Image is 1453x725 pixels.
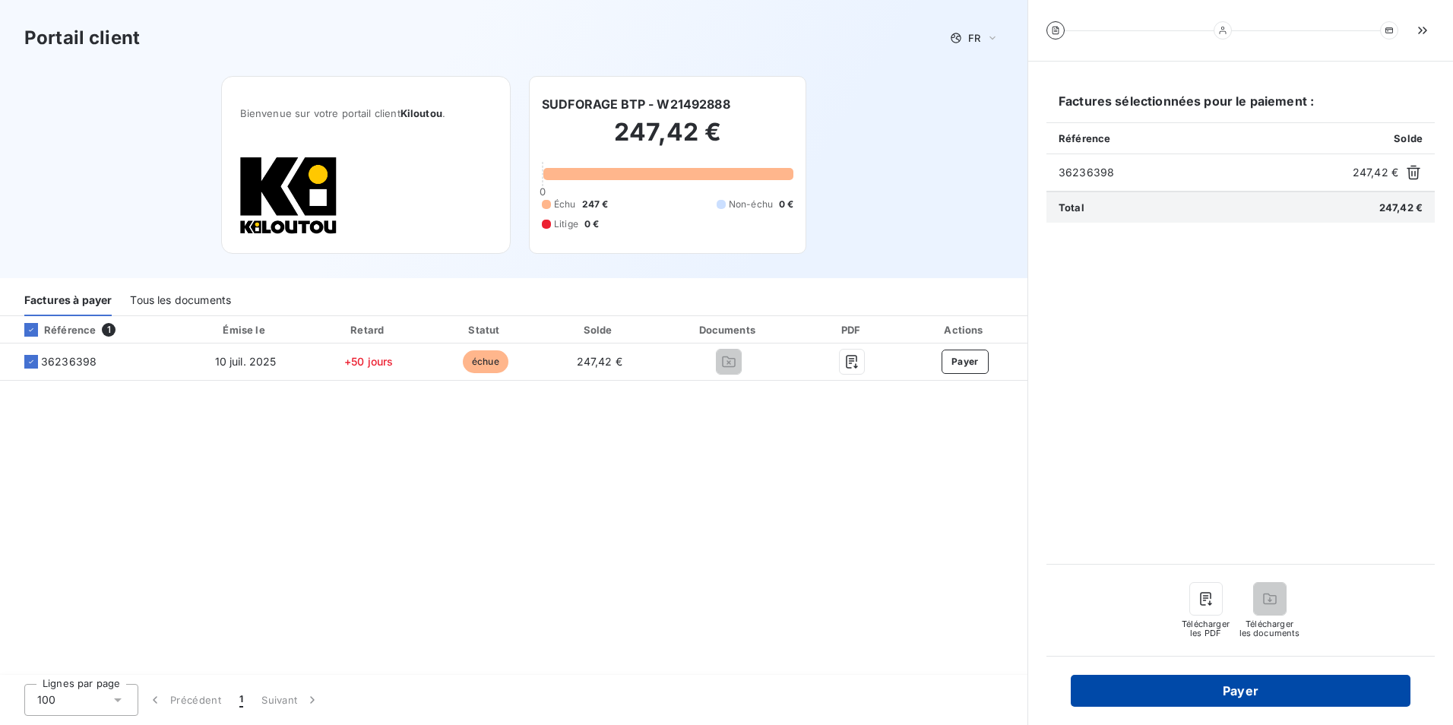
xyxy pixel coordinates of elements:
[1394,132,1423,144] span: Solde
[463,350,508,373] span: échue
[1353,165,1398,180] span: 247,42 €
[37,692,55,708] span: 100
[584,217,599,231] span: 0 €
[24,24,140,52] h3: Portail client
[431,322,540,337] div: Statut
[659,322,799,337] div: Documents
[12,323,96,337] div: Référence
[1379,201,1423,214] span: 247,42 €
[230,684,252,716] button: 1
[540,185,546,198] span: 0
[313,322,425,337] div: Retard
[1059,132,1110,144] span: Référence
[344,355,393,368] span: +50 jours
[41,354,97,369] span: 36236398
[1239,619,1300,638] span: Télécharger les documents
[400,107,442,119] span: Kiloutou
[729,198,773,211] span: Non-échu
[577,355,622,368] span: 247,42 €
[1071,675,1410,707] button: Payer
[554,198,576,211] span: Échu
[138,684,230,716] button: Précédent
[102,323,116,337] span: 1
[240,107,492,119] span: Bienvenue sur votre portail client .
[185,322,307,337] div: Émise le
[1046,92,1435,122] h6: Factures sélectionnées pour le paiement :
[546,322,653,337] div: Solde
[130,284,231,316] div: Tous les documents
[239,692,243,708] span: 1
[779,198,793,211] span: 0 €
[805,322,900,337] div: PDF
[1182,619,1230,638] span: Télécharger les PDF
[252,684,329,716] button: Suivant
[968,32,980,44] span: FR
[942,350,989,374] button: Payer
[542,95,730,113] h6: SUDFORAGE BTP - W21492888
[1059,165,1347,180] span: 36236398
[24,284,112,316] div: Factures à payer
[240,156,337,235] img: Company logo
[542,117,793,163] h2: 247,42 €
[1059,201,1084,214] span: Total
[215,355,277,368] span: 10 juil. 2025
[554,217,578,231] span: Litige
[582,198,609,211] span: 247 €
[906,322,1024,337] div: Actions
